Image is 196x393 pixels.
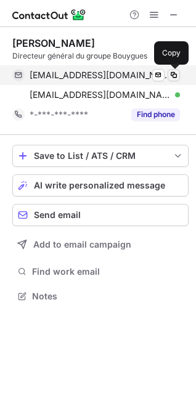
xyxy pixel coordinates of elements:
[12,204,189,226] button: Send email
[12,7,86,22] img: ContactOut v5.3.10
[33,240,131,249] span: Add to email campaign
[32,266,184,277] span: Find work email
[34,151,167,161] div: Save to List / ATS / CRM
[30,89,171,100] span: [EMAIL_ADDRESS][DOMAIN_NAME]
[131,108,180,121] button: Reveal Button
[34,180,165,190] span: AI write personalized message
[12,51,189,62] div: Directeur général du groupe Bouygues
[12,145,189,167] button: save-profile-one-click
[12,174,189,197] button: AI write personalized message
[34,210,81,220] span: Send email
[12,263,189,280] button: Find work email
[32,291,184,302] span: Notes
[30,70,171,81] span: [EMAIL_ADDRESS][DOMAIN_NAME]
[12,288,189,305] button: Notes
[12,37,95,49] div: [PERSON_NAME]
[12,233,189,256] button: Add to email campaign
